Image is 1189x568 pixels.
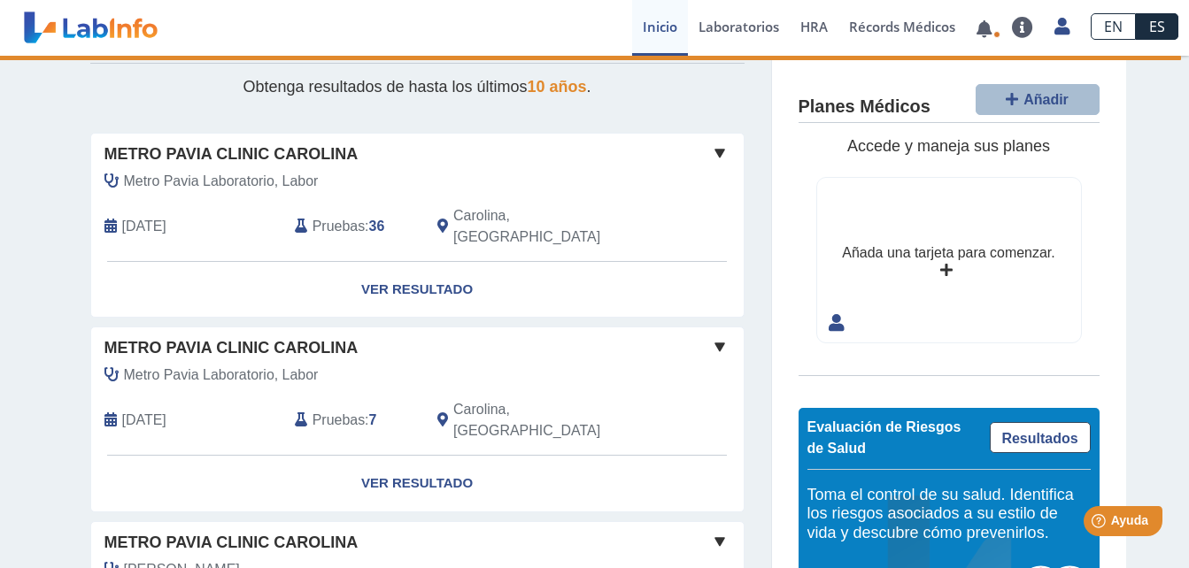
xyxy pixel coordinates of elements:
[122,216,166,237] span: 2025-09-30
[124,171,319,192] span: Metro Pavia Laboratorio, Labor
[282,399,424,441] div: :
[91,456,744,511] a: Ver Resultado
[91,262,744,318] a: Ver Resultado
[842,242,1054,264] div: Añada una tarjeta para comenzar.
[799,96,930,118] h4: Planes Médicos
[1091,13,1136,40] a: EN
[124,365,319,386] span: Metro Pavia Laboratorio, Labor
[369,219,385,234] b: 36
[1136,13,1178,40] a: ES
[453,205,649,248] span: Carolina, PR
[104,142,359,166] span: Metro Pavia Clinic Carolina
[313,216,365,237] span: Pruebas
[847,137,1050,155] span: Accede y maneja sus planes
[122,410,166,431] span: 2025-09-04
[528,78,587,96] span: 10 años
[976,84,1100,115] button: Añadir
[104,531,359,555] span: Metro Pavia Clinic Carolina
[369,412,377,427] b: 7
[1031,499,1170,549] iframe: Help widget launcher
[800,18,828,35] span: HRA
[453,399,649,441] span: Carolina, PR
[807,419,961,456] span: Evaluación de Riesgos de Salud
[807,486,1091,543] h5: Toma el control de su salud. Identifica los riesgos asociados a su estilo de vida y descubre cómo...
[313,410,365,431] span: Pruebas
[243,78,591,96] span: Obtenga resultados de hasta los últimos .
[1023,92,1069,107] span: Añadir
[282,205,424,248] div: :
[990,422,1091,453] a: Resultados
[104,336,359,360] span: Metro Pavia Clinic Carolina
